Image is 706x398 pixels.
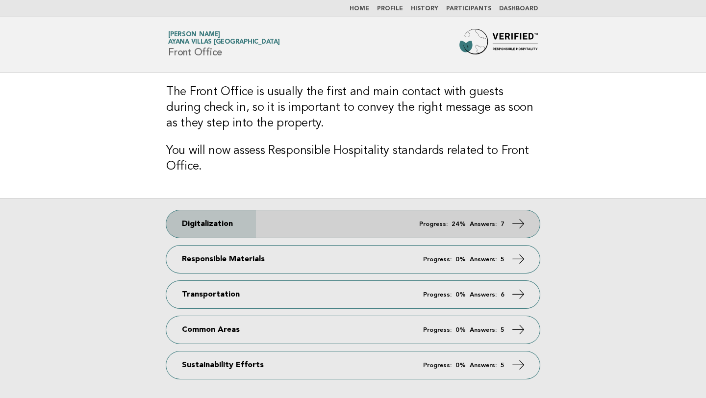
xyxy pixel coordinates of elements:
[470,362,497,369] em: Answers:
[350,6,369,12] a: Home
[166,84,540,131] h3: The Front Office is usually the first and main contact with guests during check in, so it is impo...
[423,327,452,333] em: Progress:
[470,327,497,333] em: Answers:
[470,292,497,298] em: Answers:
[423,256,452,263] em: Progress:
[501,362,504,369] strong: 5
[166,210,540,238] a: Digitalization Progress: 24% Answers: 7
[452,221,466,227] strong: 24%
[168,31,280,45] a: [PERSON_NAME]AYANA Villas [GEOGRAPHIC_DATA]
[455,256,466,263] strong: 0%
[419,221,448,227] em: Progress:
[455,292,466,298] strong: 0%
[470,221,497,227] em: Answers:
[166,351,540,379] a: Sustainability Efforts Progress: 0% Answers: 5
[423,292,452,298] em: Progress:
[166,281,540,308] a: Transportation Progress: 0% Answers: 6
[501,221,504,227] strong: 7
[455,362,466,369] strong: 0%
[470,256,497,263] em: Answers:
[411,6,438,12] a: History
[166,316,540,344] a: Common Areas Progress: 0% Answers: 5
[446,6,491,12] a: Participants
[501,256,504,263] strong: 5
[459,29,538,60] img: Forbes Travel Guide
[166,143,540,174] h3: You will now assess Responsible Hospitality standards related to Front Office.
[499,6,538,12] a: Dashboard
[168,32,280,57] h1: Front Office
[423,362,452,369] em: Progress:
[501,327,504,333] strong: 5
[501,292,504,298] strong: 6
[455,327,466,333] strong: 0%
[377,6,403,12] a: Profile
[166,246,540,273] a: Responsible Materials Progress: 0% Answers: 5
[168,39,280,46] span: AYANA Villas [GEOGRAPHIC_DATA]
